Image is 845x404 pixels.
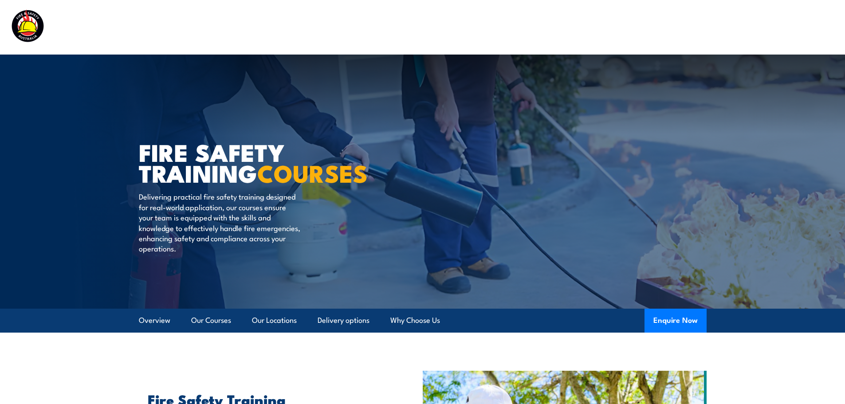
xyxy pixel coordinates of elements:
a: Our Courses [191,309,231,332]
p: Delivering practical fire safety training designed for real-world application, our courses ensure... [139,191,301,253]
a: Course Calendar [411,16,470,39]
h1: FIRE SAFETY TRAINING [139,141,358,183]
button: Enquire Now [645,309,707,333]
a: Learner Portal [706,16,756,39]
a: Our Locations [252,309,297,332]
a: Courses [363,16,391,39]
a: Contact [775,16,803,39]
strong: COURSES [257,154,368,191]
a: Why Choose Us [390,309,440,332]
a: About Us [614,16,647,39]
a: News [667,16,686,39]
a: Emergency Response Services [489,16,595,39]
a: Overview [139,309,170,332]
a: Delivery options [318,309,369,332]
